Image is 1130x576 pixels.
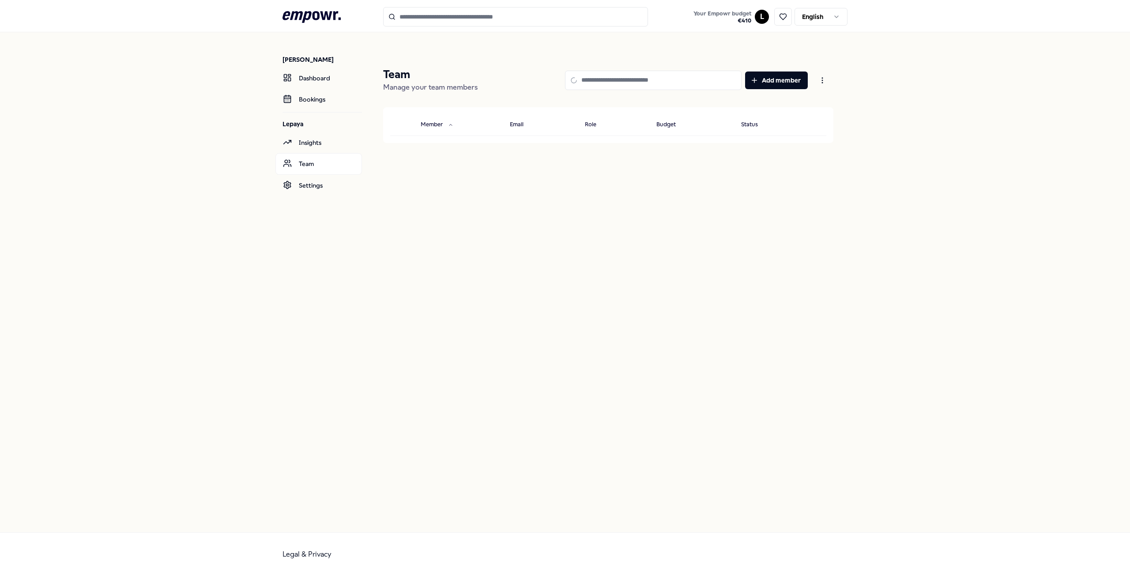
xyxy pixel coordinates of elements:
[693,10,751,17] span: Your Empowr budget
[690,8,755,26] a: Your Empowr budget€410
[755,10,769,24] button: L
[649,116,693,134] button: Budget
[693,17,751,24] span: € 410
[578,116,614,134] button: Role
[734,116,776,134] button: Status
[383,7,648,26] input: Search for products, categories or subcategories
[282,120,362,128] p: Lepaya
[745,72,808,89] button: Add member
[275,153,362,174] a: Team
[275,132,362,153] a: Insights
[282,55,362,64] p: [PERSON_NAME]
[275,68,362,89] a: Dashboard
[692,8,753,26] button: Your Empowr budget€410
[414,116,460,134] button: Member
[383,68,478,82] p: Team
[811,72,833,89] button: Open menu
[503,116,541,134] button: Email
[275,175,362,196] a: Settings
[383,83,478,91] span: Manage your team members
[275,89,362,110] a: Bookings
[282,550,331,558] a: Legal & Privacy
